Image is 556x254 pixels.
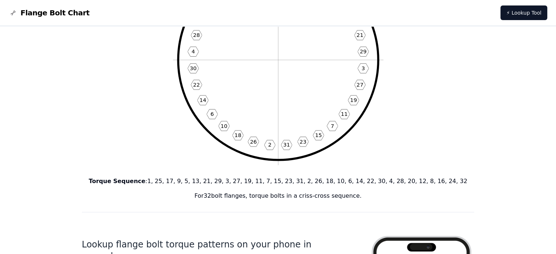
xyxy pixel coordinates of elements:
[268,141,271,148] text: 2
[89,178,145,185] b: Torque Sequence
[350,97,357,103] text: 19
[9,8,18,17] img: Flange Bolt Chart Logo
[356,81,363,88] text: 27
[500,5,547,20] a: ⚡ Lookup Tool
[9,8,90,18] a: Flange Bolt Chart LogoFlange Bolt Chart
[82,192,474,200] p: For 32 bolt flanges, torque bolts in a criss-cross sequence.
[82,177,474,186] p: : 1, 25, 17, 9, 5, 13, 21, 29, 3, 27, 19, 11, 7, 15, 23, 31, 2, 26, 18, 10, 6, 14, 22, 30, 4, 28,...
[193,32,200,38] text: 28
[315,132,322,138] text: 15
[299,138,306,144] text: 23
[199,97,206,103] text: 14
[234,132,241,138] text: 18
[330,122,334,129] text: 7
[191,48,194,54] text: 4
[341,111,348,117] text: 11
[210,111,213,117] text: 6
[360,48,367,54] text: 29
[193,81,200,88] text: 22
[20,8,90,18] span: Flange Bolt Chart
[356,32,363,38] text: 21
[190,65,197,71] text: 30
[283,141,290,148] text: 31
[361,65,364,71] text: 3
[250,138,257,144] text: 26
[220,122,227,129] text: 10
